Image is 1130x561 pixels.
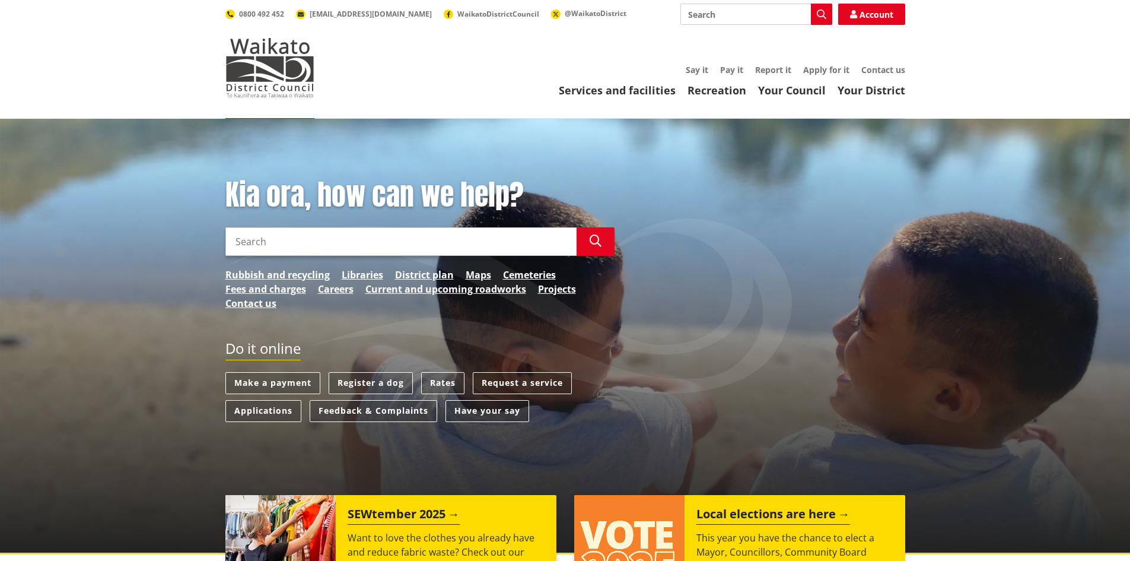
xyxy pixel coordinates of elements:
[687,83,746,97] a: Recreation
[565,8,626,18] span: @WaikatoDistrict
[503,268,556,282] a: Cemeteries
[348,507,460,525] h2: SEWtember 2025
[686,64,708,75] a: Say it
[696,507,850,525] h2: Local elections are here
[473,372,572,394] a: Request a service
[680,4,832,25] input: Search input
[803,64,849,75] a: Apply for it
[225,372,320,394] a: Make a payment
[538,282,576,296] a: Projects
[225,227,577,256] input: Search input
[296,9,432,19] a: [EMAIL_ADDRESS][DOMAIN_NAME]
[758,83,826,97] a: Your Council
[225,282,306,296] a: Fees and charges
[457,9,539,19] span: WaikatoDistrictCouncil
[838,4,905,25] a: Account
[225,9,284,19] a: 0800 492 452
[342,268,383,282] a: Libraries
[838,83,905,97] a: Your District
[444,9,539,19] a: WaikatoDistrictCouncil
[225,38,314,97] img: Waikato District Council - Te Kaunihera aa Takiwaa o Waikato
[225,400,301,422] a: Applications
[466,268,491,282] a: Maps
[720,64,743,75] a: Pay it
[329,372,413,394] a: Register a dog
[310,400,437,422] a: Feedback & Complaints
[225,340,301,361] h2: Do it online
[421,372,464,394] a: Rates
[225,178,615,213] h1: Kia ora, how can we help?
[551,8,626,18] a: @WaikatoDistrict
[310,9,432,19] span: [EMAIL_ADDRESS][DOMAIN_NAME]
[365,282,526,296] a: Current and upcoming roadworks
[755,64,791,75] a: Report it
[395,268,454,282] a: District plan
[861,64,905,75] a: Contact us
[559,83,676,97] a: Services and facilities
[318,282,354,296] a: Careers
[225,268,330,282] a: Rubbish and recycling
[225,296,276,310] a: Contact us
[445,400,529,422] a: Have your say
[239,9,284,19] span: 0800 492 452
